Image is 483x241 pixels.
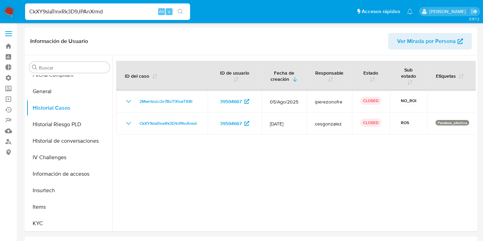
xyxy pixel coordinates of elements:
a: Salir [471,8,478,15]
button: Información de accesos [26,166,112,182]
button: Buscar [32,65,37,70]
a: Notificaciones [407,9,413,14]
span: Alt [159,8,164,15]
button: IV Challenges [26,149,112,166]
span: Accesos rápidos [362,8,400,15]
button: General [26,83,112,100]
button: search-icon [173,7,187,17]
p: carlos.obholz@mercadolibre.com [429,8,468,15]
button: Historial de conversaciones [26,133,112,149]
button: Items [26,199,112,215]
button: Historial Riesgo PLD [26,116,112,133]
button: KYC [26,215,112,232]
button: Insurtech [26,182,112,199]
button: Historial Casos [26,100,112,116]
h1: Información de Usuario [30,38,88,45]
button: Ver Mirada por Persona [388,33,472,50]
input: Buscar usuario o caso... [25,7,190,16]
span: s [168,8,170,15]
span: Ver Mirada por Persona [397,33,456,50]
input: Buscar [39,65,107,71]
